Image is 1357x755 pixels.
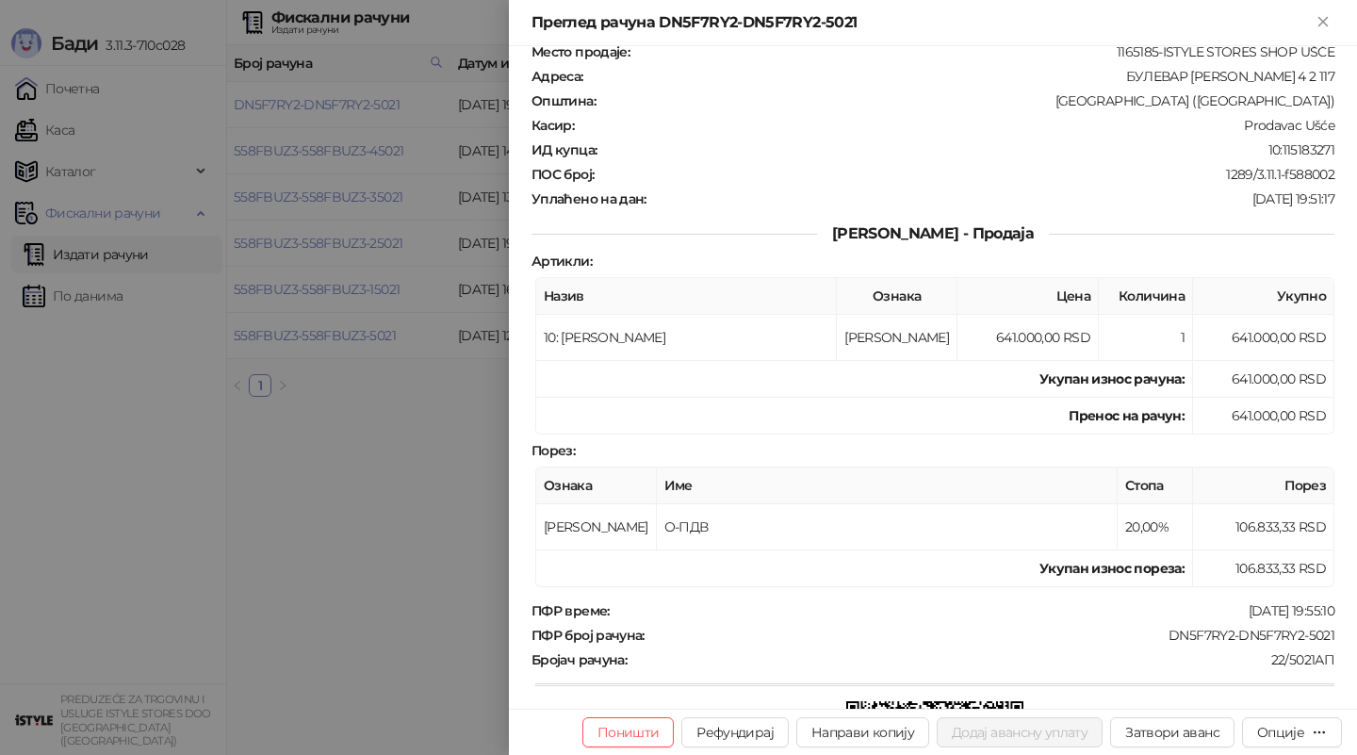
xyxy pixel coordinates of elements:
[1099,278,1193,315] th: Количина
[631,43,1336,60] div: 1165185-ISTYLE STORES SHOP UŠĆE
[598,141,1336,158] div: 10:115183271
[1099,315,1193,361] td: 1
[646,627,1336,644] div: DN5F7RY2-DN5F7RY2-5021
[531,43,629,60] strong: Место продаје :
[1039,370,1185,387] strong: Укупан износ рачуна :
[531,190,646,207] strong: Уплаћено на дан :
[1312,11,1334,34] button: Close
[1193,398,1334,435] td: 641.000,00 RSD
[531,68,583,85] strong: Адреса :
[1193,315,1334,361] td: 641.000,00 RSD
[531,602,610,619] strong: ПФР време :
[531,117,574,134] strong: Касир :
[531,253,592,270] strong: Артикли :
[1110,717,1234,747] button: Затвори аванс
[612,602,1336,619] div: [DATE] 19:55:10
[1257,724,1304,741] div: Опције
[957,278,1099,315] th: Цена
[531,442,575,459] strong: Порез :
[531,92,596,109] strong: Општина :
[585,68,1336,85] div: БУЛЕВАР [PERSON_NAME] 4 2 117
[536,468,657,504] th: Ознака
[629,651,1336,668] div: 22/5021АП
[576,117,1336,134] div: Prodavac Ušće
[811,724,914,741] span: Направи копију
[837,315,957,361] td: [PERSON_NAME]
[531,166,594,183] strong: ПОС број :
[837,278,957,315] th: Ознака
[596,166,1336,183] div: 1289/3.11.1-f588002
[531,627,645,644] strong: ПФР број рачуна :
[681,717,789,747] button: Рефундирај
[531,651,627,668] strong: Бројач рачуна :
[536,504,657,550] td: [PERSON_NAME]
[1242,717,1342,747] button: Опције
[957,315,1099,361] td: 641.000,00 RSD
[817,224,1049,242] span: [PERSON_NAME] - Продаја
[536,315,837,361] td: 10: [PERSON_NAME]
[536,278,837,315] th: Назив
[796,717,929,747] button: Направи копију
[1193,550,1334,587] td: 106.833,33 RSD
[1193,278,1334,315] th: Укупно
[531,11,1312,34] div: Преглед рачуна DN5F7RY2-DN5F7RY2-5021
[531,141,597,158] strong: ИД купца :
[1118,468,1193,504] th: Стопа
[937,717,1103,747] button: Додај авансну уплату
[597,92,1336,109] div: [GEOGRAPHIC_DATA] ([GEOGRAPHIC_DATA])
[582,717,675,747] button: Поништи
[657,468,1118,504] th: Име
[1039,560,1185,577] strong: Укупан износ пореза:
[1193,468,1334,504] th: Порез
[1069,407,1185,424] strong: Пренос на рачун :
[657,504,1118,550] td: О-ПДВ
[1193,504,1334,550] td: 106.833,33 RSD
[648,190,1336,207] div: [DATE] 19:51:17
[1193,361,1334,398] td: 641.000,00 RSD
[1118,504,1193,550] td: 20,00%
